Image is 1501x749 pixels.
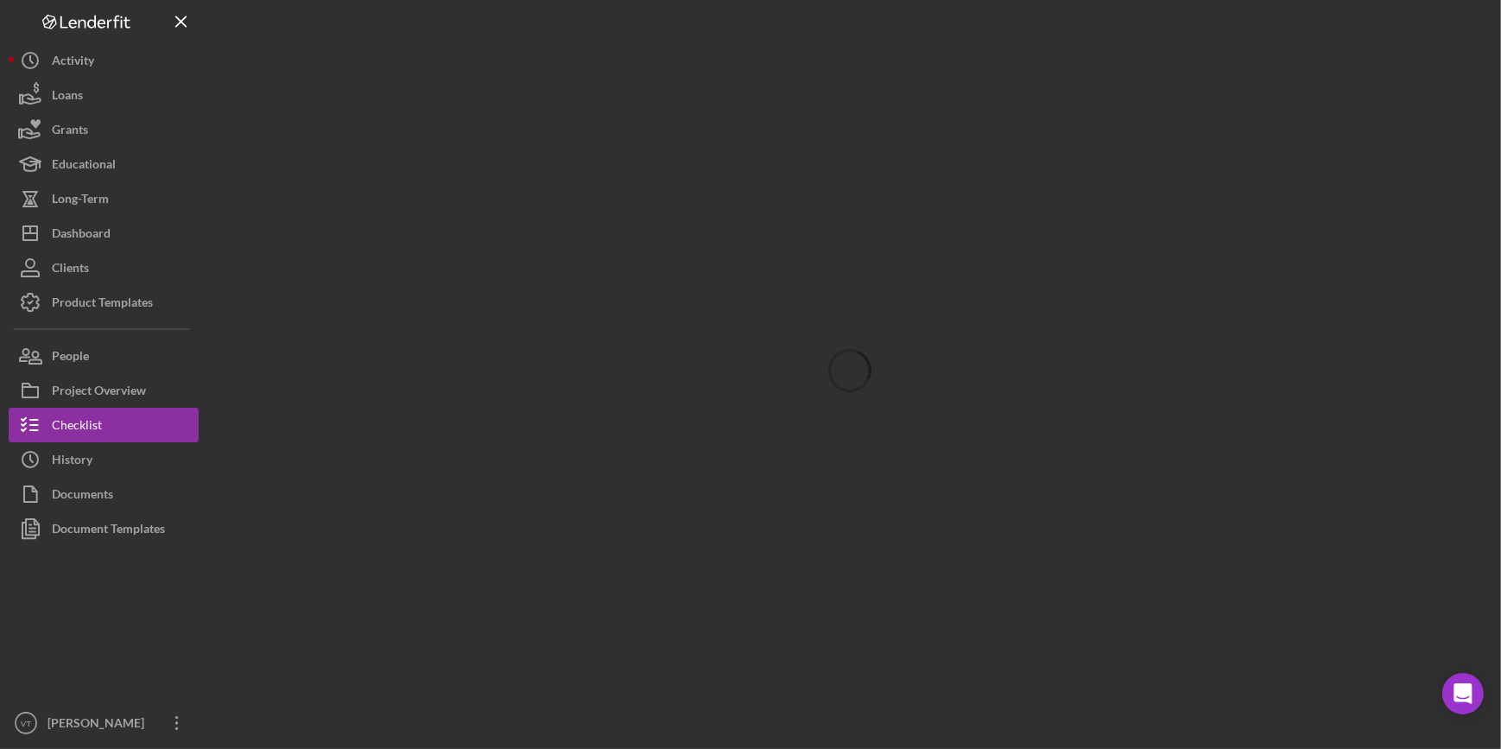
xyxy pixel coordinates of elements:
div: Document Templates [52,511,165,550]
div: Open Intercom Messenger [1442,673,1484,714]
div: Grants [52,112,88,151]
button: History [9,442,199,477]
button: Long-Term [9,181,199,216]
div: Project Overview [52,373,146,412]
button: Checklist [9,408,199,442]
div: Dashboard [52,216,111,255]
div: Educational [52,147,116,186]
button: Product Templates [9,285,199,320]
button: Documents [9,477,199,511]
button: Activity [9,43,199,78]
div: People [52,339,89,378]
button: Loans [9,78,199,112]
div: Checklist [52,408,102,447]
div: Long-Term [52,181,109,220]
button: Project Overview [9,373,199,408]
button: Dashboard [9,216,199,251]
div: Clients [52,251,89,289]
button: People [9,339,199,373]
button: VT[PERSON_NAME] [9,706,199,740]
div: [PERSON_NAME] [43,706,155,745]
div: Loans [52,78,83,117]
button: Grants [9,112,199,147]
div: Product Templates [52,285,153,324]
button: Educational [9,147,199,181]
button: Document Templates [9,511,199,546]
div: Documents [52,477,113,516]
div: History [52,442,92,481]
button: Clients [9,251,199,285]
text: VT [21,719,31,728]
div: Activity [52,43,94,82]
